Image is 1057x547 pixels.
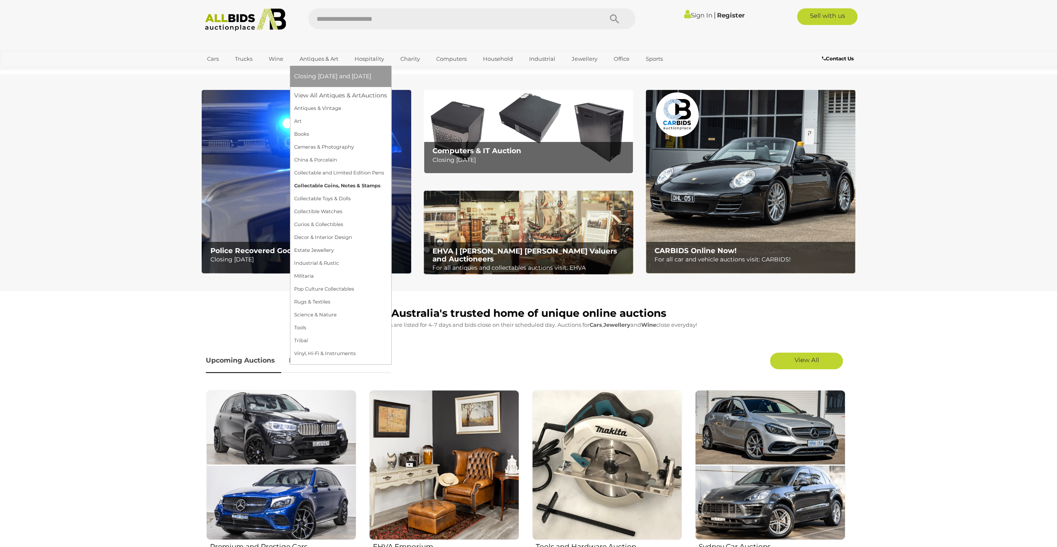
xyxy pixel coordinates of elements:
[294,52,344,66] a: Antiques & Art
[431,52,472,66] a: Computers
[566,52,603,66] a: Jewellery
[432,263,629,273] p: For all antiques and collectables auctions visit: EHVA
[210,246,300,255] b: Police Recovered Goods
[349,52,390,66] a: Hospitality
[655,246,737,255] b: CARBIDS Online Now!
[590,321,602,328] strong: Cars
[641,321,656,328] strong: Wine
[432,155,629,165] p: Closing [DATE]
[424,191,633,275] img: EHVA | Evans Hastings Valuers and Auctioneers
[714,10,716,20] span: |
[822,54,855,63] a: Contact Us
[200,8,291,31] img: Allbids.com.au
[695,390,845,540] img: Sydney Car Auctions
[432,247,617,263] b: EHVA | [PERSON_NAME] [PERSON_NAME] Valuers and Auctioneers
[206,308,852,319] h1: Australia's trusted home of unique online auctions
[369,390,519,540] img: EHVA Emporium
[646,90,855,273] img: CARBIDS Online Now!
[282,348,341,373] a: Past Auctions
[684,11,712,19] a: Sign In
[424,191,633,275] a: EHVA | Evans Hastings Valuers and Auctioneers EHVA | [PERSON_NAME] [PERSON_NAME] Valuers and Auct...
[202,52,224,66] a: Cars
[717,11,745,19] a: Register
[206,348,281,373] a: Upcoming Auctions
[202,90,411,273] a: Police Recovered Goods Police Recovered Goods Closing [DATE]
[206,320,852,330] p: All Auctions are listed for 4-7 days and bids close on their scheduled day. Auctions for , and cl...
[794,356,819,364] span: View All
[532,390,682,540] img: Tools and Hardware Auction
[395,52,425,66] a: Charity
[797,8,857,25] a: Sell with us
[646,90,855,273] a: CARBIDS Online Now! CARBIDS Online Now! For all car and vehicle auctions visit: CARBIDS!
[477,52,518,66] a: Household
[424,90,633,174] a: Computers & IT Auction Computers & IT Auction Closing [DATE]
[640,52,668,66] a: Sports
[206,390,356,540] img: Premium and Prestige Cars
[608,52,635,66] a: Office
[202,66,272,80] a: [GEOGRAPHIC_DATA]
[603,321,630,328] strong: Jewellery
[424,90,633,174] img: Computers & IT Auction
[655,254,851,265] p: For all car and vehicle auctions visit: CARBIDS!
[822,55,853,62] b: Contact Us
[594,8,635,29] button: Search
[202,90,411,273] img: Police Recovered Goods
[524,52,561,66] a: Industrial
[432,147,521,155] b: Computers & IT Auction
[210,254,406,265] p: Closing [DATE]
[263,52,289,66] a: Wine
[770,353,843,369] a: View All
[230,52,258,66] a: Trucks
